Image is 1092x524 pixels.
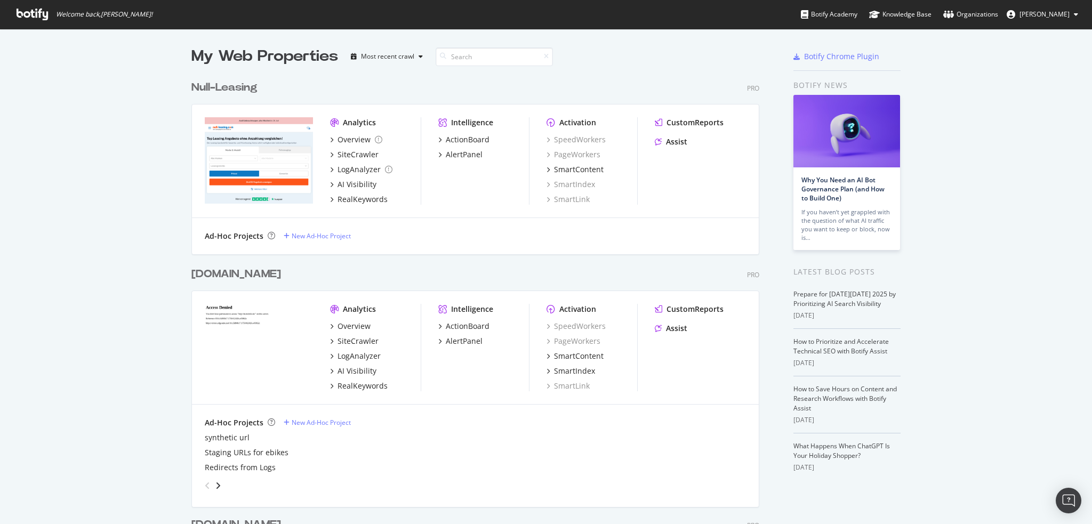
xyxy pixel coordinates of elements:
div: Assist [666,323,687,334]
a: SiteCrawler [330,336,379,346]
a: What Happens When ChatGPT Is Your Holiday Shopper? [793,441,890,460]
a: Assist [655,136,687,147]
div: Intelligence [451,117,493,128]
a: SmartLink [547,194,590,205]
div: Knowledge Base [869,9,932,20]
div: Pro [747,270,759,279]
div: AI Visibility [338,179,376,190]
a: RealKeywords [330,381,388,391]
div: Organizations [943,9,998,20]
div: Activation [559,304,596,315]
div: Botify news [793,79,901,91]
div: [DOMAIN_NAME] [191,267,281,282]
a: New Ad-Hoc Project [284,418,351,427]
div: angle-right [214,480,222,491]
div: Open Intercom Messenger [1056,488,1081,513]
div: LogAnalyzer [338,164,381,175]
a: ActionBoard [438,134,489,145]
a: Botify Chrome Plugin [793,51,879,62]
a: synthetic url [205,432,250,443]
div: AI Visibility [338,366,376,376]
div: Null-Leasing [191,80,258,95]
div: Overview [338,321,371,332]
a: SiteCrawler [330,149,379,160]
a: Why You Need an AI Bot Governance Plan (and How to Build One) [801,175,885,203]
a: AI Visibility [330,179,376,190]
a: CustomReports [655,117,724,128]
img: Nullleasing.com [205,117,313,204]
a: [DOMAIN_NAME] [191,267,285,282]
a: SmartContent [547,164,604,175]
div: Analytics [343,117,376,128]
div: AlertPanel [446,336,483,346]
div: [DATE] [793,311,901,320]
div: Most recent crawl [361,53,414,60]
a: SmartLink [547,381,590,391]
div: [DATE] [793,415,901,425]
div: Analytics [343,304,376,315]
div: Intelligence [451,304,493,315]
div: Ad-Hoc Projects [205,231,263,241]
a: How to Prioritize and Accelerate Technical SEO with Botify Assist [793,337,889,356]
div: New Ad-Hoc Project [292,418,351,427]
div: [DATE] [793,358,901,368]
div: angle-left [200,477,214,494]
a: Null-Leasing [191,80,262,95]
a: CustomReports [655,304,724,315]
input: Search [436,47,553,66]
div: AlertPanel [446,149,483,160]
div: New Ad-Hoc Project [292,231,351,240]
span: Julian Redlich [1019,10,1070,19]
a: ActionBoard [438,321,489,332]
a: Prepare for [DATE][DATE] 2025 by Prioritizing AI Search Visibility [793,289,896,308]
div: If you haven’t yet grappled with the question of what AI traffic you want to keep or block, now is… [801,208,892,242]
a: AlertPanel [438,149,483,160]
button: [PERSON_NAME] [998,6,1087,23]
a: SpeedWorkers [547,321,606,332]
a: RealKeywords [330,194,388,205]
a: PageWorkers [547,149,600,160]
div: Activation [559,117,596,128]
div: SmartIndex [554,366,595,376]
a: Assist [655,323,687,334]
img: mobile.de [205,304,313,390]
div: [DATE] [793,463,901,472]
a: SpeedWorkers [547,134,606,145]
div: SmartContent [554,351,604,361]
div: CustomReports [667,304,724,315]
div: ActionBoard [446,134,489,145]
div: CustomReports [667,117,724,128]
div: Pro [747,84,759,93]
a: How to Save Hours on Content and Research Workflows with Botify Assist [793,384,897,413]
button: Most recent crawl [347,48,427,65]
div: SiteCrawler [338,336,379,346]
div: Botify Chrome Plugin [804,51,879,62]
span: Welcome back, [PERSON_NAME] ! [56,10,152,19]
a: Overview [330,321,371,332]
div: Assist [666,136,687,147]
a: Staging URLs for ebikes [205,447,288,458]
div: LogAnalyzer [338,351,381,361]
a: SmartIndex [547,179,595,190]
a: Redirects from Logs [205,462,276,473]
a: PageWorkers [547,336,600,346]
a: New Ad-Hoc Project [284,231,351,240]
a: SmartIndex [547,366,595,376]
div: Overview [338,134,371,145]
div: SiteCrawler [338,149,379,160]
div: Ad-Hoc Projects [205,417,263,428]
a: Overview [330,134,382,145]
div: Botify Academy [801,9,857,20]
div: RealKeywords [338,194,388,205]
div: ActionBoard [446,321,489,332]
a: LogAnalyzer [330,351,381,361]
div: RealKeywords [338,381,388,391]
